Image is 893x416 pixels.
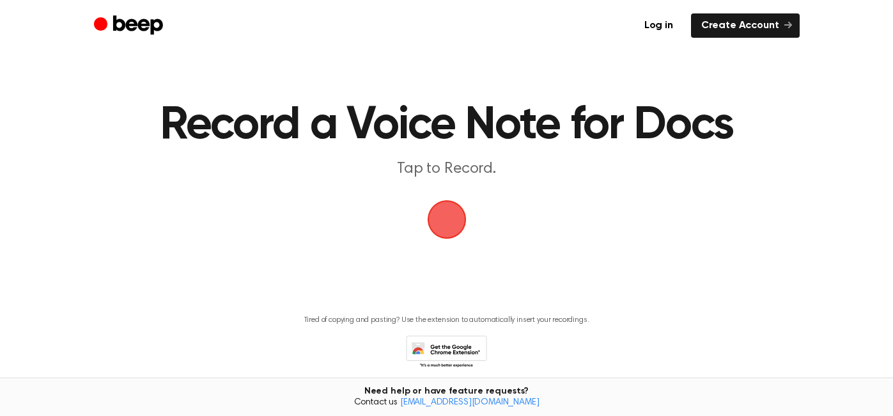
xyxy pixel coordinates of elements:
img: Beep Logo [428,200,466,239]
span: Contact us [8,397,885,409]
a: [EMAIL_ADDRESS][DOMAIN_NAME] [400,398,540,407]
a: Log in [634,13,683,38]
p: Tired of copying and pasting? Use the extension to automatically insert your recordings. [304,316,589,325]
p: Tap to Record. [201,159,692,180]
a: Beep [94,13,166,38]
a: Create Account [691,13,800,38]
h1: Record a Voice Note for Docs [138,102,755,148]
